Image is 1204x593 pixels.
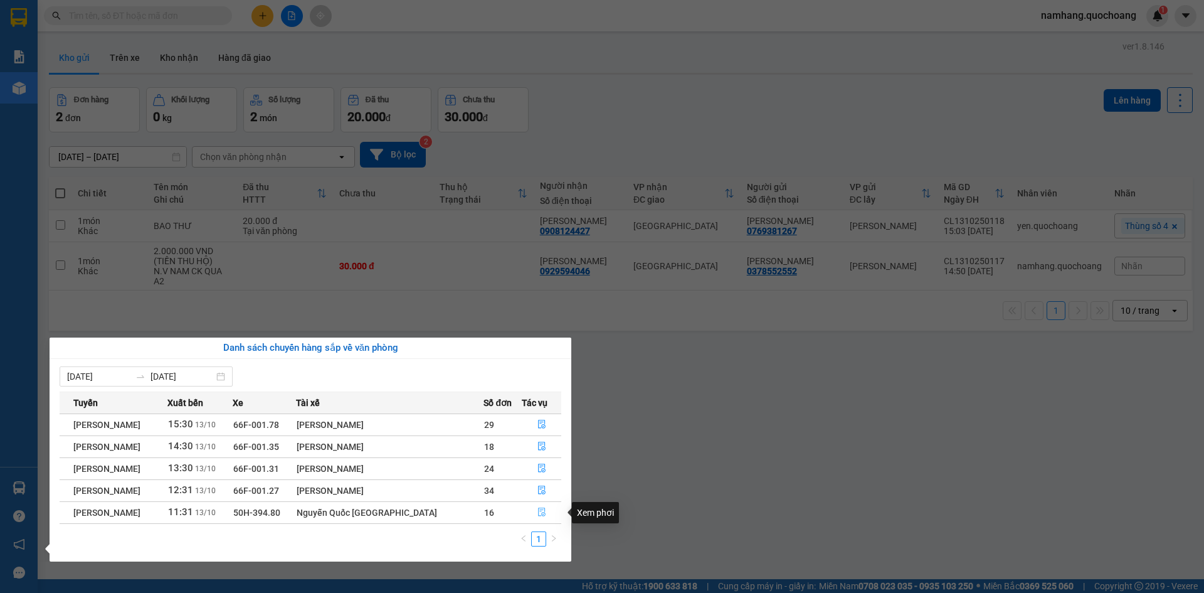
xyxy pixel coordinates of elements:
span: 34 [484,486,494,496]
span: 24 [484,464,494,474]
span: file-done [537,486,546,496]
span: Xuất bến [167,396,203,410]
button: file-done [522,415,561,435]
span: 12:31 [168,484,193,496]
li: 1 [531,532,546,547]
span: [PERSON_NAME] [73,486,140,496]
div: [PERSON_NAME] [297,462,483,476]
span: swap-right [135,371,145,382]
span: 13:30 [168,462,193,474]
span: file-done [537,420,546,430]
span: [PERSON_NAME] [73,508,140,518]
span: 11:31 [168,506,193,518]
span: to [135,371,145,382]
span: 13/10 [195,420,216,429]
span: 18 [484,442,494,452]
span: 13/10 [195,464,216,473]
span: file-done [537,464,546,474]
div: [PERSON_NAME] [297,418,483,432]
span: 13/10 [195,508,216,517]
span: Xe [233,396,243,410]
button: file-done [522,481,561,501]
span: Tác vụ [522,396,547,410]
span: 15:30 [168,419,193,430]
span: Tài xế [296,396,320,410]
span: 66F-001.78 [233,420,279,430]
div: Danh sách chuyến hàng sắp về văn phòng [60,341,561,356]
span: 66F-001.31 [233,464,279,474]
span: 13/10 [195,486,216,495]
button: file-done [522,437,561,457]
span: 14:30 [168,441,193,452]
span: 50H-394.80 [233,508,280,518]
span: 29 [484,420,494,430]
span: right [550,535,557,542]
span: 66F-001.27 [233,486,279,496]
span: 16 [484,508,494,518]
div: Nguyễn Quốc [GEOGRAPHIC_DATA] [297,506,483,520]
span: [PERSON_NAME] [73,442,140,452]
button: file-done [522,503,561,523]
a: 1 [532,532,546,546]
span: Tuyến [73,396,98,410]
button: right [546,532,561,547]
input: Từ ngày [67,370,130,383]
div: Xem phơi [572,502,619,523]
span: 66F-001.35 [233,442,279,452]
button: left [516,532,531,547]
li: Next Page [546,532,561,547]
input: Đến ngày [150,370,214,383]
button: file-done [522,459,561,479]
span: file-done [537,508,546,518]
div: [PERSON_NAME] [297,484,483,498]
span: left [520,535,527,542]
span: Số đơn [483,396,512,410]
span: 13/10 [195,442,216,451]
li: Previous Page [516,532,531,547]
span: [PERSON_NAME] [73,464,140,474]
div: [PERSON_NAME] [297,440,483,454]
span: [PERSON_NAME] [73,420,140,430]
span: file-done [537,442,546,452]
